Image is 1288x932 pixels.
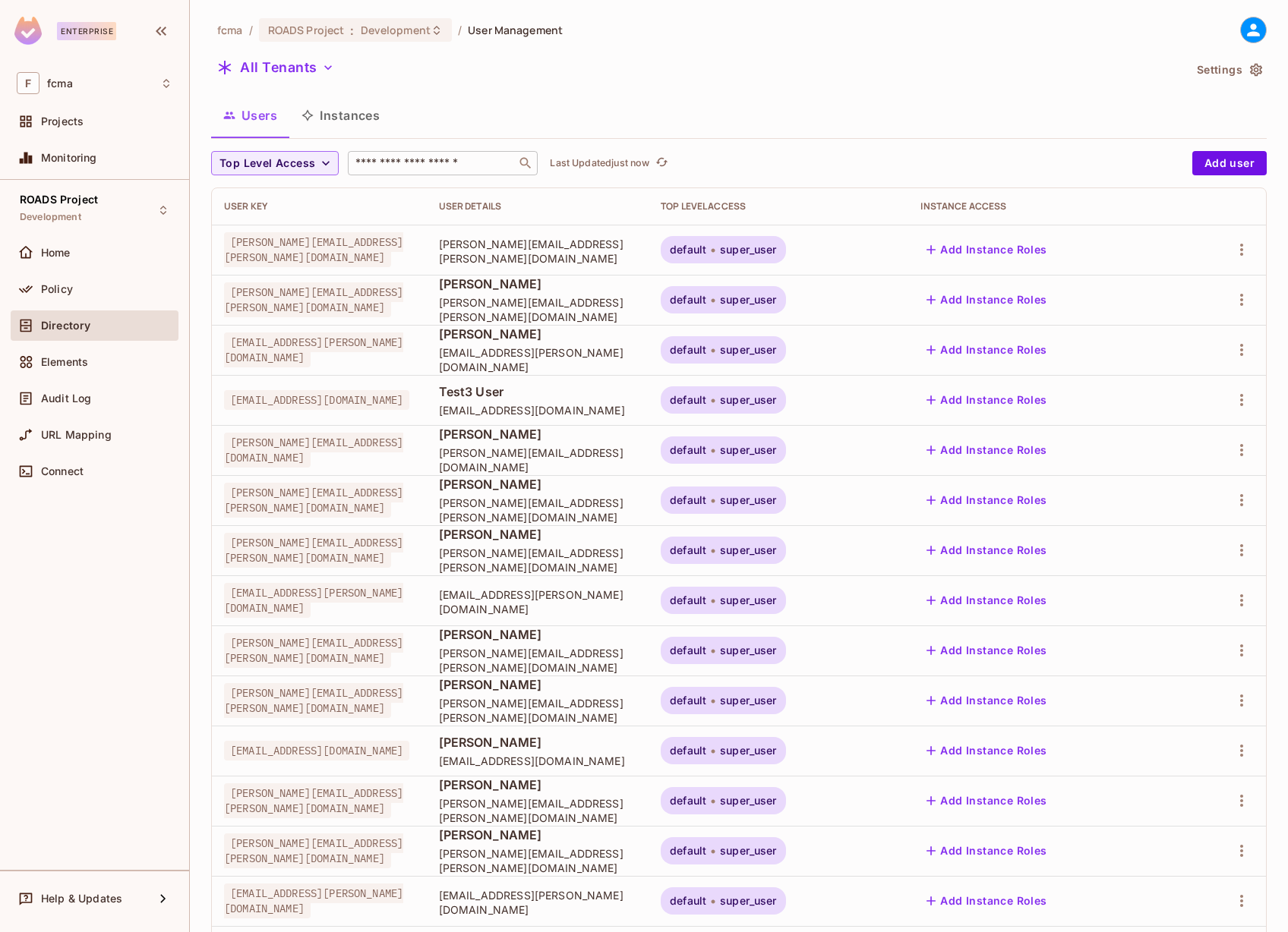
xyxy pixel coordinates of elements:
[720,394,777,406] span: super_user
[20,211,81,223] span: Development
[439,734,637,751] span: [PERSON_NAME]
[361,23,431,37] span: Development
[439,383,637,400] span: Test3 User
[439,676,637,693] span: [PERSON_NAME]
[439,295,637,324] span: [PERSON_NAME][EMAIL_ADDRESS][PERSON_NAME][DOMAIN_NAME]
[224,232,403,267] span: [PERSON_NAME][EMAIL_ADDRESS][PERSON_NAME][DOMAIN_NAME]
[219,154,315,173] span: Top Level Access
[670,244,706,256] span: default
[670,795,706,807] span: default
[670,594,706,606] span: default
[670,895,706,907] span: default
[439,526,637,543] span: [PERSON_NAME]
[458,23,462,37] li: /
[720,494,777,506] span: super_user
[224,282,403,317] span: [PERSON_NAME][EMAIL_ADDRESS][PERSON_NAME][DOMAIN_NAME]
[652,154,671,172] button: refresh
[550,157,649,169] p: Last Updated just now
[439,237,637,266] span: [PERSON_NAME][EMAIL_ADDRESS][PERSON_NAME][DOMAIN_NAME]
[17,72,39,94] span: F
[720,845,777,857] span: super_user
[439,888,637,917] span: [EMAIL_ADDRESS][PERSON_NAME][DOMAIN_NAME]
[720,644,777,656] span: super_user
[720,344,777,356] span: super_user
[439,446,637,474] span: [PERSON_NAME][EMAIL_ADDRESS][DOMAIN_NAME]
[670,694,706,707] span: default
[439,345,637,374] span: [EMAIL_ADDRESS][PERSON_NAME][DOMAIN_NAME]
[920,200,1169,213] div: Instance Access
[211,55,340,80] button: All Tenants
[349,24,355,36] span: :
[720,544,777,556] span: super_user
[920,238,1053,262] button: Add Instance Roles
[224,583,403,618] span: [EMAIL_ADDRESS][PERSON_NAME][DOMAIN_NAME]
[47,77,73,90] span: Workspace: fcma
[920,288,1053,312] button: Add Instance Roles
[655,156,668,171] span: refresh
[920,738,1053,763] button: Add Instance Roles
[670,344,706,356] span: default
[268,23,345,37] span: ROADS Project
[41,283,73,295] span: Policy
[920,889,1053,913] button: Add Instance Roles
[41,465,84,477] span: Connect
[439,587,637,616] span: [EMAIL_ADDRESS][PERSON_NAME][DOMAIN_NAME]
[439,546,637,575] span: [PERSON_NAME][EMAIL_ADDRESS][PERSON_NAME][DOMAIN_NAME]
[224,483,403,518] span: [PERSON_NAME][EMAIL_ADDRESS][PERSON_NAME][DOMAIN_NAME]
[57,22,116,40] div: Enterprise
[920,638,1053,663] button: Add Instance Roles
[224,200,415,213] div: User Key
[670,644,706,656] span: default
[720,444,777,456] span: super_user
[720,294,777,306] span: super_user
[41,320,90,332] span: Directory
[224,533,403,568] span: [PERSON_NAME][EMAIL_ADDRESS][PERSON_NAME][DOMAIN_NAME]
[41,152,97,164] span: Monitoring
[224,433,403,468] span: [PERSON_NAME][EMAIL_ADDRESS][DOMAIN_NAME]
[224,390,409,410] span: [EMAIL_ADDRESS][DOMAIN_NAME]
[439,626,637,643] span: [PERSON_NAME]
[224,883,403,918] span: [EMAIL_ADDRESS][PERSON_NAME][DOMAIN_NAME]
[224,633,403,668] span: [PERSON_NAME][EMAIL_ADDRESS][PERSON_NAME][DOMAIN_NAME]
[720,244,777,256] span: super_user
[720,694,777,707] span: super_user
[649,154,671,172] span: Click to refresh data
[439,776,637,793] span: [PERSON_NAME]
[211,151,339,175] button: Top Level Access
[249,23,253,37] li: /
[41,893,122,905] span: Help & Updates
[1192,151,1267,175] button: Add user
[224,683,403,718] span: [PERSON_NAME][EMAIL_ADDRESS][PERSON_NAME][DOMAIN_NAME]
[1191,58,1267,82] button: Settings
[670,544,706,556] span: default
[439,796,637,825] span: [PERSON_NAME][EMAIL_ADDRESS][PERSON_NAME][DOMAIN_NAME]
[920,338,1053,362] button: Add Instance Roles
[211,96,289,134] button: Users
[224,332,403,367] span: [EMAIL_ADDRESS][PERSON_NAME][DOMAIN_NAME]
[439,403,637,417] span: [EMAIL_ADDRESS][DOMAIN_NAME]
[920,839,1053,863] button: Add Instance Roles
[920,588,1053,612] button: Add Instance Roles
[41,429,112,441] span: URL Mapping
[670,394,706,406] span: default
[439,426,637,442] span: [PERSON_NAME]
[224,833,403,868] span: [PERSON_NAME][EMAIL_ADDRESS][PERSON_NAME][DOMAIN_NAME]
[217,23,243,37] span: the active workspace
[720,895,777,907] span: super_user
[439,276,637,292] span: [PERSON_NAME]
[439,200,637,213] div: User Details
[439,754,637,768] span: [EMAIL_ADDRESS][DOMAIN_NAME]
[920,488,1053,512] button: Add Instance Roles
[670,494,706,506] span: default
[670,845,706,857] span: default
[439,476,637,493] span: [PERSON_NAME]
[920,688,1053,713] button: Add Instance Roles
[439,496,637,524] span: [PERSON_NAME][EMAIL_ADDRESS][PERSON_NAME][DOMAIN_NAME]
[224,741,409,760] span: [EMAIL_ADDRESS][DOMAIN_NAME]
[41,392,91,405] span: Audit Log
[41,115,84,128] span: Projects
[661,200,896,213] div: Top Level Access
[720,795,777,807] span: super_user
[289,96,392,134] button: Instances
[720,745,777,757] span: super_user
